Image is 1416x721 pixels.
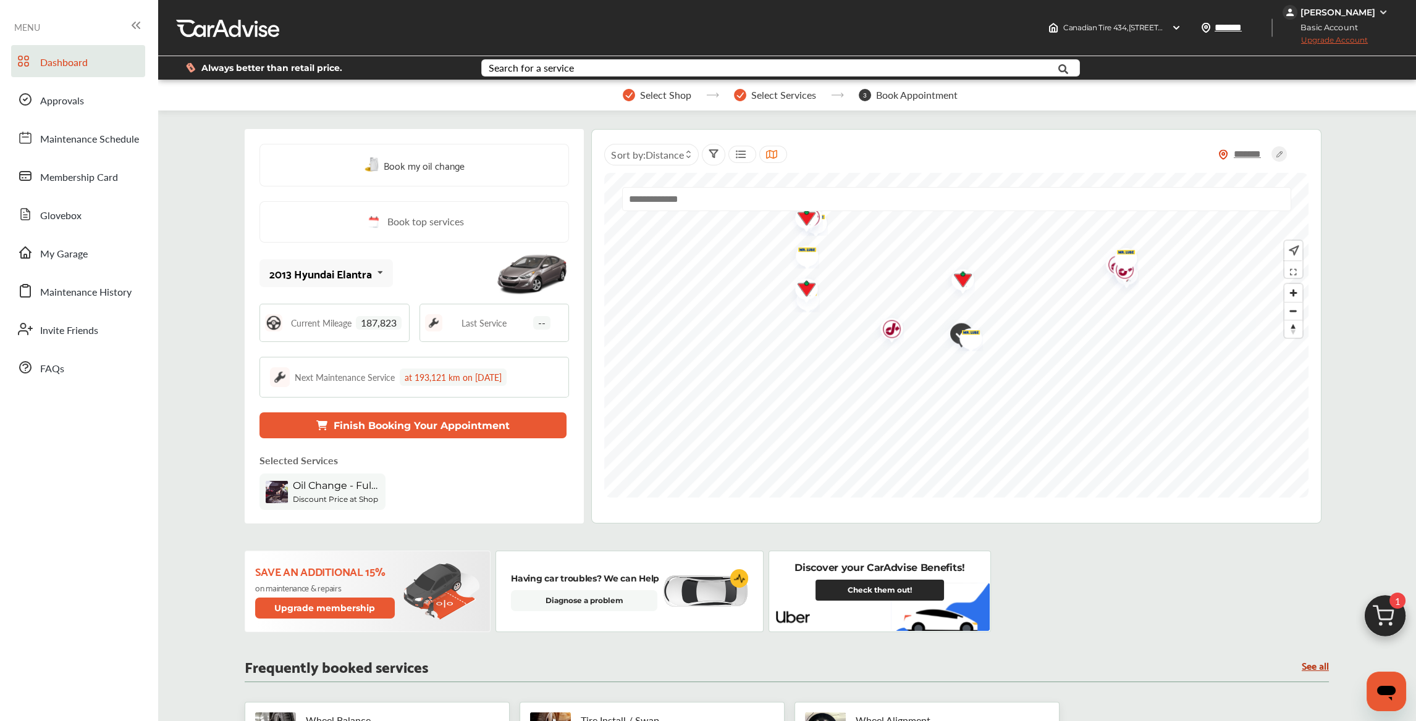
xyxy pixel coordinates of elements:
span: Maintenance History [40,285,132,301]
span: Distance [645,148,683,162]
a: Book my oil change [365,157,465,173]
img: update-membership.81812027.svg [403,563,480,620]
span: Book top services [387,214,464,230]
div: at 193,121 km on [DATE] [400,369,507,386]
a: See all [1302,660,1329,670]
div: [PERSON_NAME] [1300,7,1375,18]
img: logo-jiffylube.png [871,312,904,351]
button: Upgrade membership [255,598,395,619]
div: Map marker [942,262,973,299]
span: Membership Card [40,170,118,186]
span: Glovebox [40,208,82,224]
span: 187,823 [356,316,402,330]
span: MENU [14,22,40,32]
img: header-divider.bc55588e.svg [1271,19,1273,37]
span: Oil Change - Full-synthetic [293,480,379,491]
span: Last Service [461,319,507,327]
img: maintenance_logo [270,367,290,387]
img: stepper-arrow.e24c07c6.svg [706,93,719,98]
div: Search for a service [489,63,574,73]
span: Maintenance Schedule [40,131,139,148]
div: Map marker [1104,252,1135,291]
img: header-home-logo.8d720a4f.svg [1048,23,1058,33]
img: stepper-arrow.e24c07c6.svg [831,93,844,98]
img: logo-canadian-tire.png [942,262,975,299]
img: logo-mr-lube.png [786,239,819,269]
p: Selected Services [259,453,338,467]
span: Sort by : [611,148,683,162]
a: Glovebox [11,198,145,230]
img: logo-jiffylube.png [1104,252,1137,291]
div: Next Maintenance Service [295,371,395,383]
div: Map marker [941,317,972,354]
span: My Garage [40,246,88,262]
img: WGsFRI8htEPBVLJbROoPRyZpYNWhNONpIPPETTm6eUC0GeLEiAAAAAElFTkSuQmCC [1378,7,1388,17]
span: Book my oil change [384,157,465,173]
span: Dashboard [40,55,88,71]
a: Invite Friends [11,313,145,345]
span: Approvals [40,93,84,109]
span: Select Services [751,90,816,101]
span: Select Shop [640,90,691,101]
div: Map marker [950,322,981,351]
a: My Garage [11,236,145,269]
a: Approvals [11,83,145,115]
div: Map marker [786,272,817,309]
img: mobile_8129_st0640_046.jpg [495,246,569,301]
a: Diagnose a problem [511,590,657,611]
img: diagnose-vehicle.c84bcb0a.svg [662,575,748,608]
a: Maintenance Schedule [11,122,145,154]
a: Maintenance History [11,275,145,307]
img: logo-mr-lube.png [950,322,983,351]
button: Reset bearing to north [1284,320,1302,338]
span: Basic Account [1284,21,1367,34]
img: logo-canadian-tire.png [1106,257,1139,294]
img: cardiogram-logo.18e20815.svg [730,569,749,588]
span: Reset bearing to north [1284,320,1302,338]
p: Save an additional 15% [255,564,397,578]
img: recenter.ce011a49.svg [1286,244,1299,257]
img: logo-jiffylube.png [1097,248,1129,286]
img: logo-mr-lube.png [1105,241,1138,271]
div: 2013 Hyundai Elantra [269,267,372,280]
div: Map marker [786,201,817,238]
img: header-down-arrow.9dd2ce7d.svg [1171,23,1181,33]
img: oil-change-thumb.jpg [266,481,288,503]
a: Book top services [259,201,569,243]
div: Map marker [795,206,826,236]
img: oil-change.e5047c97.svg [365,157,381,173]
img: steering_logo [265,314,282,331]
button: Zoom in [1284,284,1302,302]
div: Map marker [871,312,902,351]
a: FAQs [11,351,145,383]
img: uber-vehicle.2721b44f.svg [891,583,990,631]
img: logo-canadian-tire.png [786,272,819,309]
img: cal_icon.0803b883.svg [365,214,381,230]
span: Invite Friends [40,323,98,339]
div: Map marker [786,239,817,269]
iframe: Button to launch messaging window [1367,672,1406,711]
span: Current Mileage [291,319,352,327]
span: FAQs [40,361,64,377]
div: Map marker [1105,241,1136,271]
a: Membership Card [11,160,145,192]
span: 1 [1389,593,1405,609]
img: location_vector_orange.38f05af8.svg [1218,149,1228,160]
span: Upgrade Account [1283,35,1368,51]
p: on maintenance & repairs [255,583,397,593]
button: Finish Booking Your Appointment [259,412,567,438]
button: Zoom out [1284,302,1302,320]
span: Canadian Tire 434 , [STREET_ADDRESS] [GEOGRAPHIC_DATA] , BC V2T 4N5 [1063,23,1326,32]
img: uber-logo.8ea76b89.svg [776,607,810,627]
img: stepper-checkmark.b5569197.svg [734,89,746,101]
a: Check them out! [815,580,944,601]
span: Book Appointment [876,90,958,101]
img: stepper-checkmark.b5569197.svg [623,89,635,101]
div: Map marker [1097,248,1127,286]
img: maintenance_logo [425,314,442,331]
span: Zoom out [1284,302,1302,320]
img: check-icon.521c8815.svg [941,317,972,354]
span: -- [533,316,550,330]
p: Frequently booked services [245,660,428,672]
